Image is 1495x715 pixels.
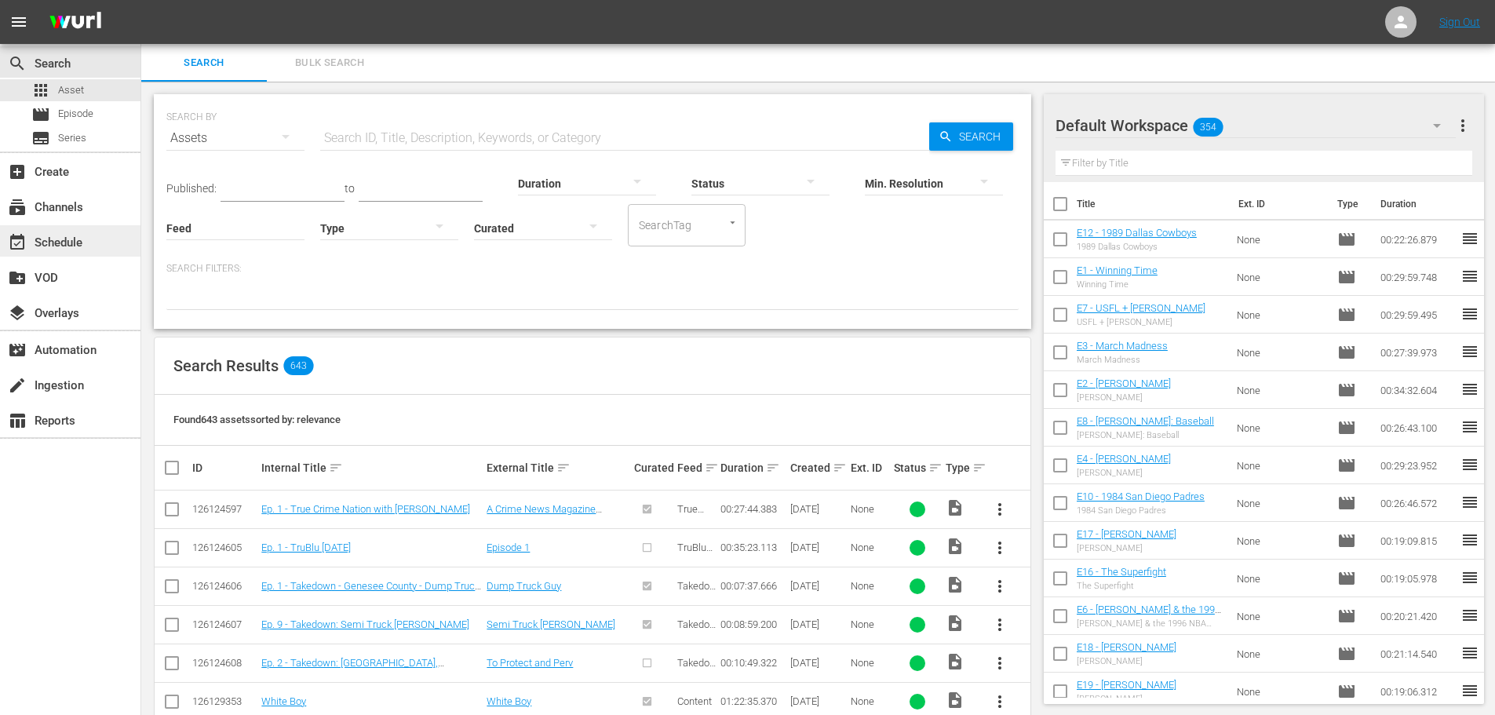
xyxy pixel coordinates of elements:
[166,182,217,195] span: Published:
[1077,340,1168,352] a: E3 - March Madness
[1337,644,1356,663] span: Episode
[851,618,889,630] div: None
[261,657,450,680] a: Ep. 2 - Takedown: [GEOGRAPHIC_DATA], [GEOGRAPHIC_DATA] - To Protect and Perv
[790,503,846,515] div: [DATE]
[929,122,1013,151] button: Search
[990,692,1009,711] span: more_vert
[38,4,113,41] img: ans4CAIJ8jUAAAAAAAAAAAAAAAAAAAAAAAAgQb4GAAAAAAAAAAAAAAAAAAAAAAAAJMjXAAAAAAAAAAAAAAAAAAAAAAAAgAT5G...
[1077,264,1158,276] a: E1 - Winning Time
[192,542,257,553] div: 126124605
[1231,258,1331,296] td: None
[1231,409,1331,447] td: None
[487,618,615,630] a: Semi Truck [PERSON_NAME]
[705,461,719,475] span: sort
[1077,581,1166,591] div: The Superfight
[790,695,846,707] div: [DATE]
[1460,229,1479,248] span: reorder
[1374,371,1460,409] td: 00:34:32.604
[1460,606,1479,625] span: reorder
[1231,221,1331,258] td: None
[1056,104,1456,148] div: Default Workspace
[261,695,306,707] a: White Boy
[1460,380,1479,399] span: reorder
[192,618,257,630] div: 126124607
[946,537,964,556] span: Video
[1077,279,1158,290] div: Winning Time
[1328,182,1371,226] th: Type
[8,162,27,181] span: Create
[790,580,846,592] div: [DATE]
[1337,381,1356,399] span: Episode
[1374,484,1460,522] td: 00:26:46.572
[677,503,711,585] span: True Crime Nation with [PERSON_NAME]
[720,580,785,592] div: 00:07:37.666
[1337,418,1356,437] span: Episode
[1077,543,1176,553] div: [PERSON_NAME]
[990,577,1009,596] span: more_vert
[946,614,964,633] span: Video
[1460,267,1479,286] span: reorder
[677,542,713,612] span: TruBlu [DATE] with [PERSON_NAME]
[720,542,785,553] div: 00:35:23.113
[1231,522,1331,560] td: None
[261,503,470,515] a: Ep. 1 - True Crime Nation with [PERSON_NAME]
[1374,522,1460,560] td: 00:19:09.815
[173,356,279,375] span: Search Results
[487,503,602,527] a: A Crime News Magazine Program
[1077,505,1205,516] div: 1984 San Diego Padres
[1231,296,1331,334] td: None
[1077,182,1229,226] th: Title
[990,538,1009,557] span: more_vert
[1374,334,1460,371] td: 00:27:39.973
[720,503,785,515] div: 00:27:44.383
[946,652,964,671] span: Video
[166,116,304,160] div: Assets
[31,129,50,148] span: Series
[1231,597,1331,635] td: None
[1460,342,1479,361] span: reorder
[1077,415,1214,427] a: E8 - [PERSON_NAME]: Baseball
[1337,494,1356,513] span: Episode
[329,461,343,475] span: sort
[1460,681,1479,700] span: reorder
[981,491,1019,528] button: more_vert
[1077,468,1171,478] div: [PERSON_NAME]
[851,461,889,474] div: Ext. ID
[677,458,716,477] div: Feed
[1337,531,1356,550] span: Episode
[487,657,573,669] a: To Protect and Perv
[8,304,27,323] span: Overlays
[851,580,889,592] div: None
[677,580,716,639] span: Takedown with [PERSON_NAME]
[1460,644,1479,662] span: reorder
[1460,531,1479,549] span: reorder
[58,106,93,122] span: Episode
[851,542,889,553] div: None
[1337,268,1356,286] span: Episode
[634,461,673,474] div: Curated
[192,657,257,669] div: 126124608
[1077,604,1221,627] a: E6 - [PERSON_NAME] & the 1996 NBA Draft
[1231,560,1331,597] td: None
[1077,242,1197,252] div: 1989 Dallas Cowboys
[851,503,889,515] div: None
[8,341,27,359] span: Automation
[261,542,351,553] a: Ep. 1 - TruBlu [DATE]
[31,105,50,124] span: Episode
[1374,673,1460,710] td: 00:19:06.312
[173,414,341,425] span: Found 643 assets sorted by: relevance
[487,542,530,553] a: Episode 1
[166,262,1019,275] p: Search Filters:
[790,542,846,553] div: [DATE]
[928,461,943,475] span: sort
[487,580,561,592] a: Dump Truck Guy
[990,654,1009,673] span: more_vert
[720,618,785,630] div: 00:08:59.200
[1337,343,1356,362] span: Episode
[1231,673,1331,710] td: None
[1077,566,1166,578] a: E16 - The Superfight
[972,461,986,475] span: sort
[283,356,313,375] span: 643
[1460,455,1479,474] span: reorder
[790,618,846,630] div: [DATE]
